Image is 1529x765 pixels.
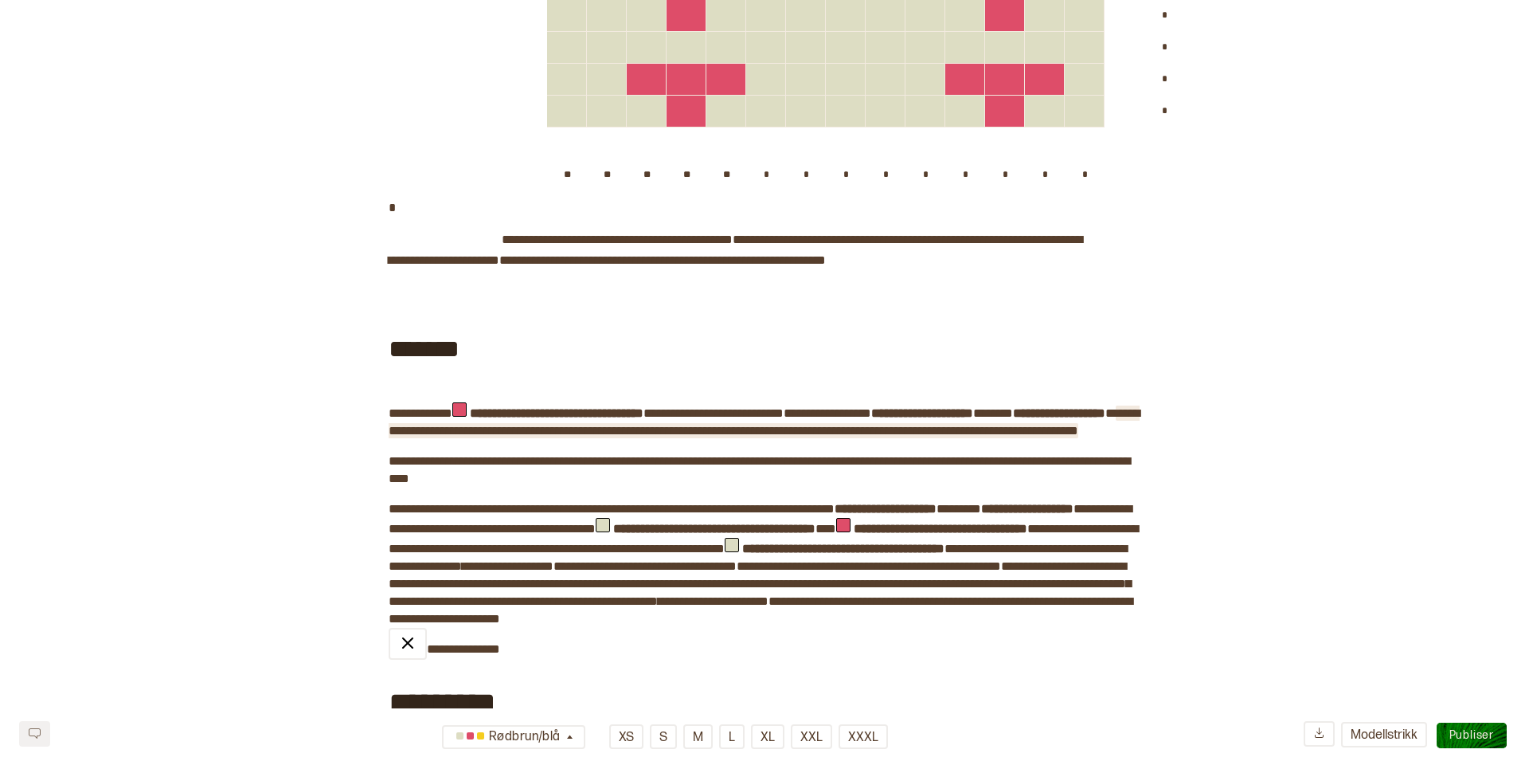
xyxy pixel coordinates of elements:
button: XL [751,724,784,749]
button: Rødbrun/blå [442,725,585,749]
button: XXXL [839,724,888,749]
div: Rødbrun/blå [452,724,564,751]
button: Modellstrikk [1341,722,1427,747]
button: S [650,724,677,749]
button: XXL [791,724,832,749]
button: M [683,724,713,749]
button: Publiser [1437,723,1507,748]
button: L [719,724,745,749]
span: Publiser [1449,728,1494,742]
button: XS [609,724,643,749]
